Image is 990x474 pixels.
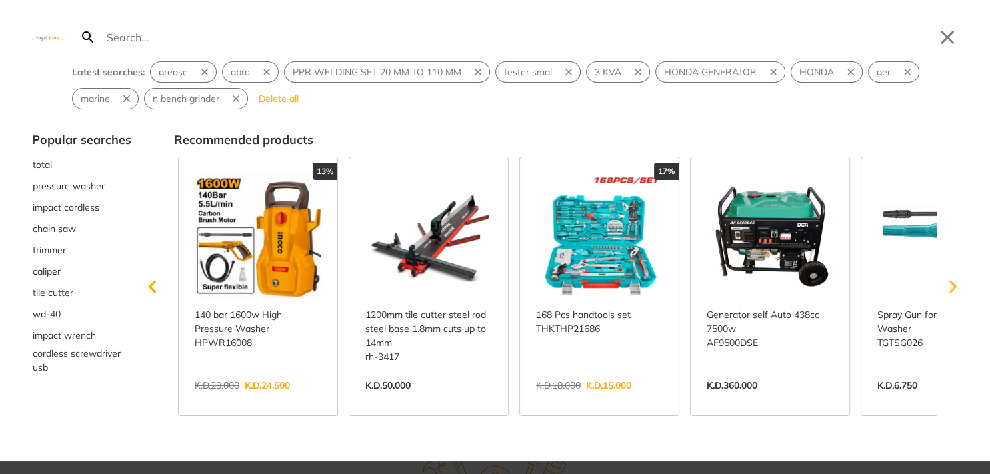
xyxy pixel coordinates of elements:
[799,65,834,79] span: HONDA
[33,265,61,279] span: caliper
[655,61,785,83] div: Suggestion: HONDA GENERATOR
[293,65,461,79] span: PPR WELDING SET 20 MM TO 110 MM
[877,65,891,79] span: ger
[504,65,552,79] span: tester smal
[32,218,131,239] div: Suggestion: chain saw
[32,346,131,375] button: Select suggestion: cordless screwdriver usb
[595,65,621,79] span: 3 KVA
[32,346,131,375] div: Suggestion: cordless screwdriver usb
[664,65,757,79] span: HONDA GENERATOR
[144,88,248,109] div: Suggestion: n bench grinder
[868,61,919,83] div: Suggestion: ger
[32,239,131,261] button: Select suggestion: trimmer
[199,66,211,78] svg: Remove suggestion: grease
[121,93,133,105] svg: Remove suggestion: marine
[32,131,131,149] div: Popular searches
[563,66,575,78] svg: Remove suggestion: tester smal
[118,89,138,109] button: Remove suggestion: marine
[33,158,52,172] span: total
[32,239,131,261] div: Suggestion: trimmer
[32,197,131,218] div: Suggestion: impact cordless
[32,218,131,239] button: Select suggestion: chain saw
[139,273,166,300] svg: Scroll left
[472,66,484,78] svg: Remove suggestion: PPR WELDING SET 20 MM TO 110 MM
[253,88,304,109] button: Delete all
[81,92,110,106] span: marine
[222,61,279,83] div: Suggestion: abro
[104,21,929,53] input: Search…
[230,93,242,105] svg: Remove suggestion: n bench grinder
[32,282,131,303] button: Select suggestion: tile cutter
[560,62,580,82] button: Remove suggestion: tester smal
[284,61,490,83] div: Suggestion: PPR WELDING SET 20 MM TO 110 MM
[80,29,96,45] svg: Search
[32,154,131,175] div: Suggestion: total
[33,347,131,375] span: cordless screwdriver usb
[32,282,131,303] div: Suggestion: tile cutter
[223,62,258,82] button: Select suggestion: abro
[791,62,842,82] button: Select suggestion: HONDA
[153,92,219,106] span: n bench grinder
[72,88,139,109] div: Suggestion: marine
[629,62,649,82] button: Remove suggestion: 3 KVA
[901,66,913,78] svg: Remove suggestion: ger
[32,154,131,175] button: Select suggestion: total
[150,61,217,83] div: Suggestion: grease
[32,261,131,282] div: Suggestion: caliper
[32,325,131,346] div: Suggestion: impact wrench
[32,175,131,197] div: Suggestion: pressure washer
[33,329,96,343] span: impact wrench
[845,66,857,78] svg: Remove suggestion: HONDA
[32,34,64,40] img: Close
[258,62,278,82] button: Remove suggestion: abro
[33,201,99,215] span: impact cordless
[33,307,61,321] span: wd-40
[174,131,958,149] div: Recommended products
[33,286,73,300] span: tile cutter
[939,273,966,300] svg: Scroll right
[145,89,227,109] button: Select suggestion: n bench grinder
[313,163,337,180] div: 13%
[899,62,919,82] button: Remove suggestion: ger
[285,62,469,82] button: Select suggestion: PPR WELDING SET 20 MM TO 110 MM
[869,62,899,82] button: Select suggestion: ger
[261,66,273,78] svg: Remove suggestion: abro
[496,62,560,82] button: Select suggestion: tester smal
[231,65,250,79] span: abro
[767,66,779,78] svg: Remove suggestion: HONDA GENERATOR
[151,62,196,82] button: Select suggestion: grease
[765,62,785,82] button: Remove suggestion: HONDA GENERATOR
[937,27,958,48] button: Close
[72,65,145,79] div: Latest searches:
[73,89,118,109] button: Select suggestion: marine
[32,261,131,282] button: Select suggestion: caliper
[587,62,629,82] button: Select suggestion: 3 KVA
[32,303,131,325] div: Suggestion: wd-40
[159,65,188,79] span: grease
[196,62,216,82] button: Remove suggestion: grease
[469,62,489,82] button: Remove suggestion: PPR WELDING SET 20 MM TO 110 MM
[632,66,644,78] svg: Remove suggestion: 3 KVA
[32,197,131,218] button: Select suggestion: impact cordless
[32,175,131,197] button: Select suggestion: pressure washer
[586,61,650,83] div: Suggestion: 3 KVA
[32,303,131,325] button: Select suggestion: wd-40
[791,61,863,83] div: Suggestion: HONDA
[32,325,131,346] button: Select suggestion: impact wrench
[654,163,679,180] div: 17%
[33,222,76,236] span: chain saw
[495,61,581,83] div: Suggestion: tester smal
[33,179,105,193] span: pressure washer
[227,89,247,109] button: Remove suggestion: n bench grinder
[842,62,862,82] button: Remove suggestion: HONDA
[33,243,66,257] span: trimmer
[656,62,765,82] button: Select suggestion: HONDA GENERATOR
